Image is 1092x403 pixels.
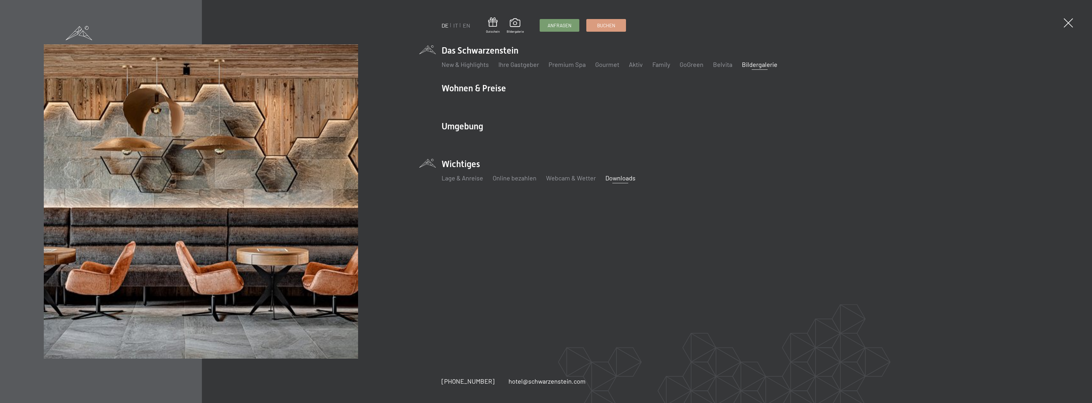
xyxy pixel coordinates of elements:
span: Bildergalerie [507,29,524,34]
span: Gutschein [486,29,500,34]
a: Webcam & Wetter [546,174,596,182]
a: Ihre Gastgeber [498,61,539,68]
span: Buchen [597,22,615,29]
a: Lage & Anreise [442,174,483,182]
a: IT [453,22,458,29]
a: DE [442,22,449,29]
span: Anfragen [548,22,571,29]
span: [PHONE_NUMBER] [442,377,495,385]
a: Bildergalerie [742,61,777,68]
a: EN [463,22,470,29]
a: Premium Spa [549,61,586,68]
a: Aktiv [629,61,643,68]
a: [PHONE_NUMBER] [442,377,495,386]
a: Downloads [605,174,636,182]
a: Belvita [713,61,732,68]
a: Bildergalerie [507,18,524,34]
a: GoGreen [680,61,703,68]
a: hotel@schwarzenstein.com [509,377,586,386]
a: New & Highlights [442,61,489,68]
a: Family [652,61,670,68]
a: Buchen [587,19,626,31]
img: Wellnesshotels - Bar - Spieltische - Kinderunterhaltung [44,44,358,359]
a: Anfragen [540,19,579,31]
a: Online bezahlen [493,174,536,182]
a: Gutschein [486,17,500,34]
a: Gourmet [595,61,619,68]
